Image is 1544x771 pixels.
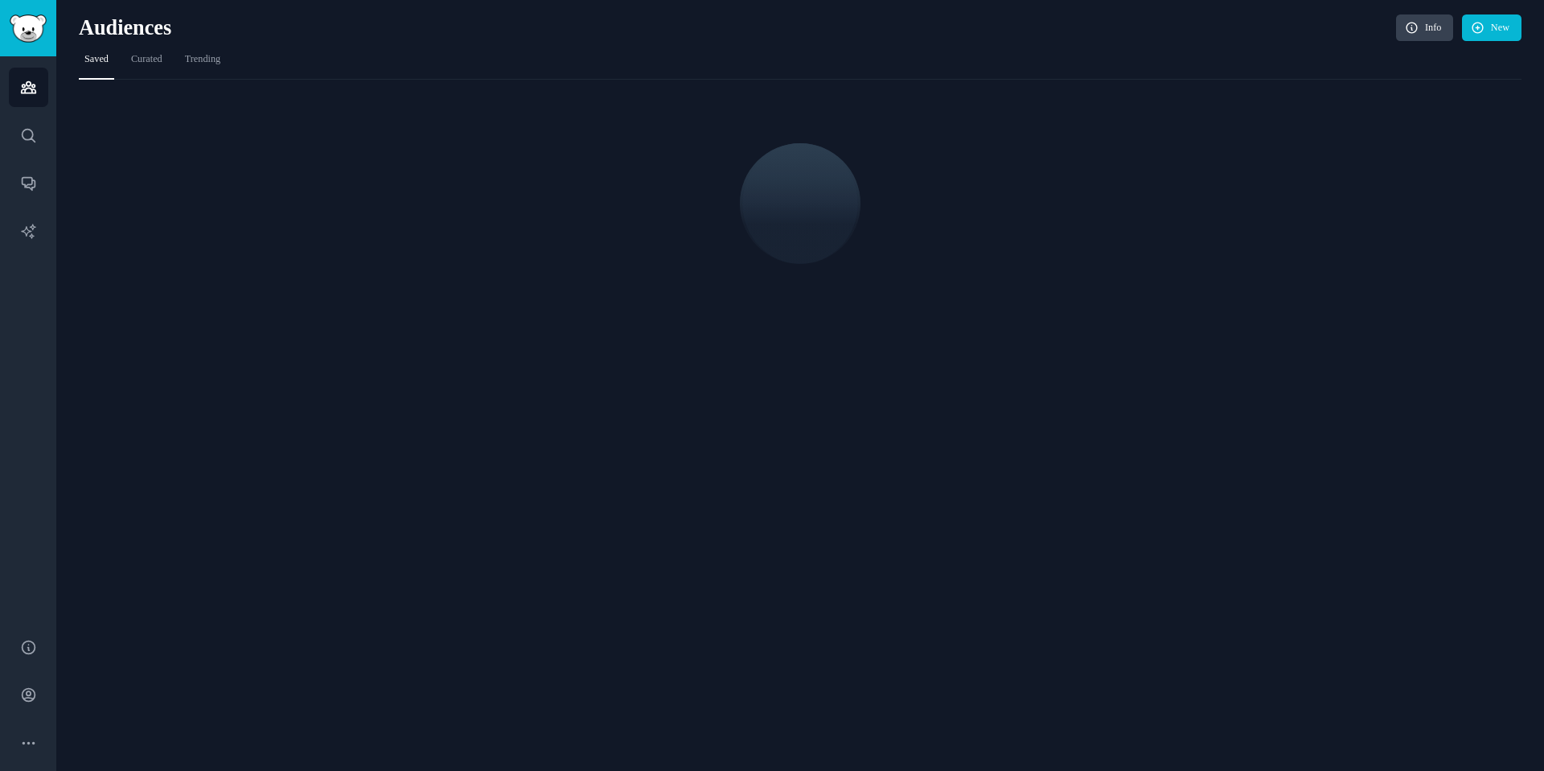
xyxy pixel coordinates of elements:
[125,47,168,80] a: Curated
[179,47,226,80] a: Trending
[79,47,114,80] a: Saved
[79,15,1396,41] h2: Audiences
[131,52,162,67] span: Curated
[84,52,109,67] span: Saved
[10,14,47,43] img: GummySearch logo
[185,52,220,67] span: Trending
[1462,14,1521,42] a: New
[1396,14,1453,42] a: Info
